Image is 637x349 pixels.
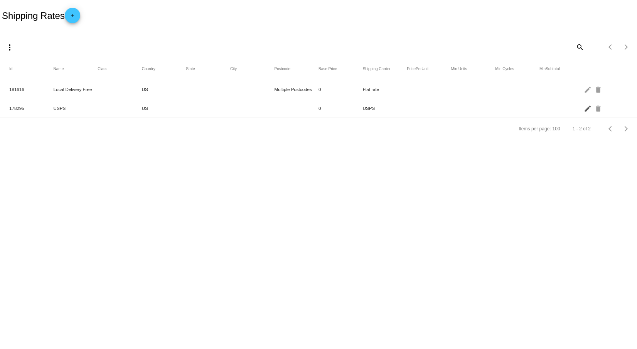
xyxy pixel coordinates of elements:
[618,39,634,55] button: Next page
[363,85,407,94] mat-cell: Flat rate
[142,85,186,94] mat-cell: US
[584,102,593,114] mat-icon: edit
[318,85,363,94] mat-cell: 0
[519,126,551,132] div: Items per page:
[363,67,391,71] button: Change sorting for ShippingCarrier
[539,67,560,71] button: Change sorting for MinSubtotal
[495,67,514,71] button: Change sorting for MinCycles
[584,83,593,95] mat-icon: edit
[274,67,290,71] button: Change sorting for Postcode
[9,85,54,94] mat-cell: 181616
[575,41,584,53] mat-icon: search
[142,67,155,71] button: Change sorting for Country
[5,43,14,52] mat-icon: more_vert
[9,104,54,113] mat-cell: 178295
[186,67,195,71] button: Change sorting for State
[54,67,64,71] button: Change sorting for Name
[407,67,428,71] button: Change sorting for PricePerUnit
[363,104,407,113] mat-cell: USPS
[573,126,591,132] div: 1 - 2 of 2
[9,67,12,71] button: Change sorting for Id
[553,126,560,132] div: 100
[618,121,634,137] button: Next page
[54,104,98,113] mat-cell: USPS
[603,39,618,55] button: Previous page
[603,121,618,137] button: Previous page
[318,104,363,113] mat-cell: 0
[230,67,237,71] button: Change sorting for City
[68,13,77,22] mat-icon: add
[98,67,107,71] button: Change sorting for Class
[451,67,467,71] button: Change sorting for MinUnits
[54,85,98,94] mat-cell: Local Delivery Free
[594,83,603,95] mat-icon: delete
[594,102,603,114] mat-icon: delete
[274,85,318,94] mat-cell: Multiple Postcodes
[2,8,80,23] h2: Shipping Rates
[142,104,186,113] mat-cell: US
[318,67,337,71] button: Change sorting for BasePrice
